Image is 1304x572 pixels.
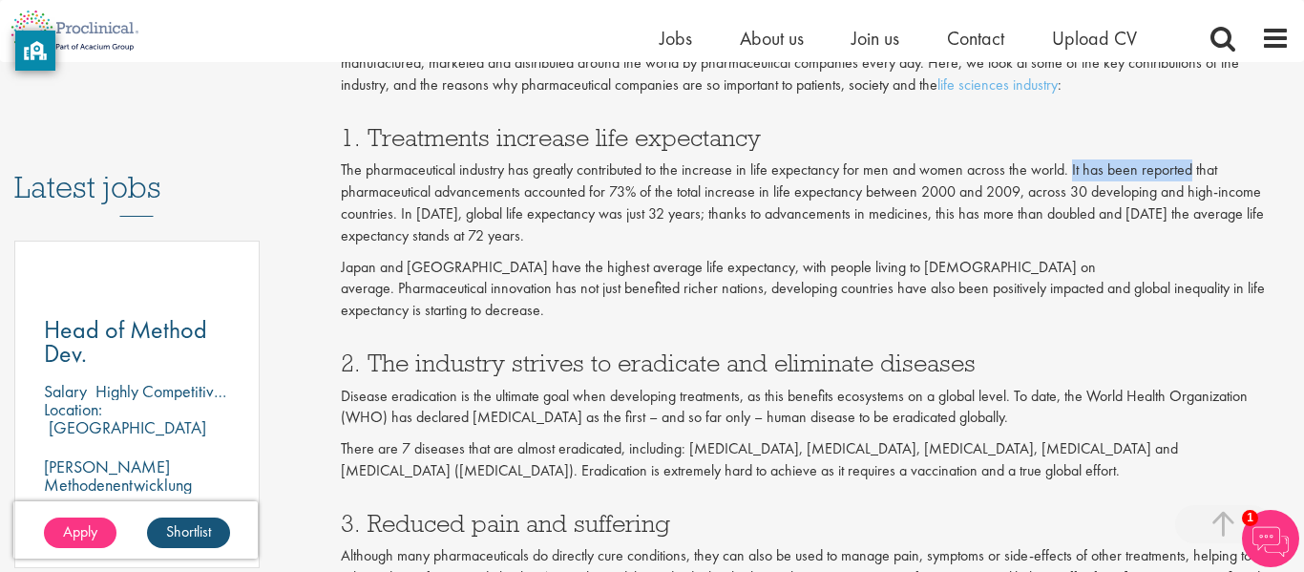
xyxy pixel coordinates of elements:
p: The pharmaceutical industry has greatly contributed to the increase in life expectancy for men an... [341,159,1291,246]
iframe: reCAPTCHA [13,501,258,559]
p: Highly Competitive Salary [95,380,269,402]
p: [GEOGRAPHIC_DATA] (60318), [GEOGRAPHIC_DATA] [44,416,206,475]
a: Contact [947,26,1004,51]
a: Head of Method Dev. [44,318,230,366]
p: Japan and [GEOGRAPHIC_DATA] have the highest average life expectancy, with people living to [DEMO... [341,257,1291,323]
button: privacy banner [15,31,55,71]
p: Disease eradication is the ultimate goal when developing treatments, as this benefits ecosystems ... [341,386,1291,430]
span: 2. The industry strives to eradicate and eliminate diseases [341,347,976,378]
span: 1 [1242,510,1258,526]
p: [PERSON_NAME] Methodenentwicklung (m/w/d)** | Dauerhaft | Biowissenschaften | [GEOGRAPHIC_DATA] (... [44,457,230,566]
a: Join us [852,26,899,51]
a: Jobs [660,26,692,51]
a: life sciences industry [937,74,1058,95]
span: 1. Treatments increase life expectancy [341,121,761,153]
a: About us [740,26,804,51]
p: Pharmaceutical companies continually strive towards innovative new treatments that help people li... [341,31,1291,96]
img: Chatbot [1242,510,1299,567]
span: 3. Reduced pain and suffering [341,507,670,539]
a: Upload CV [1052,26,1137,51]
span: Location: [44,398,102,420]
span: Salary [44,380,87,402]
p: There are 7 diseases that are almost eradicated, including: [MEDICAL_DATA], [MEDICAL_DATA], [MEDI... [341,438,1291,482]
span: Head of Method Dev. [44,313,207,370]
h3: Latest jobs [14,123,260,217]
